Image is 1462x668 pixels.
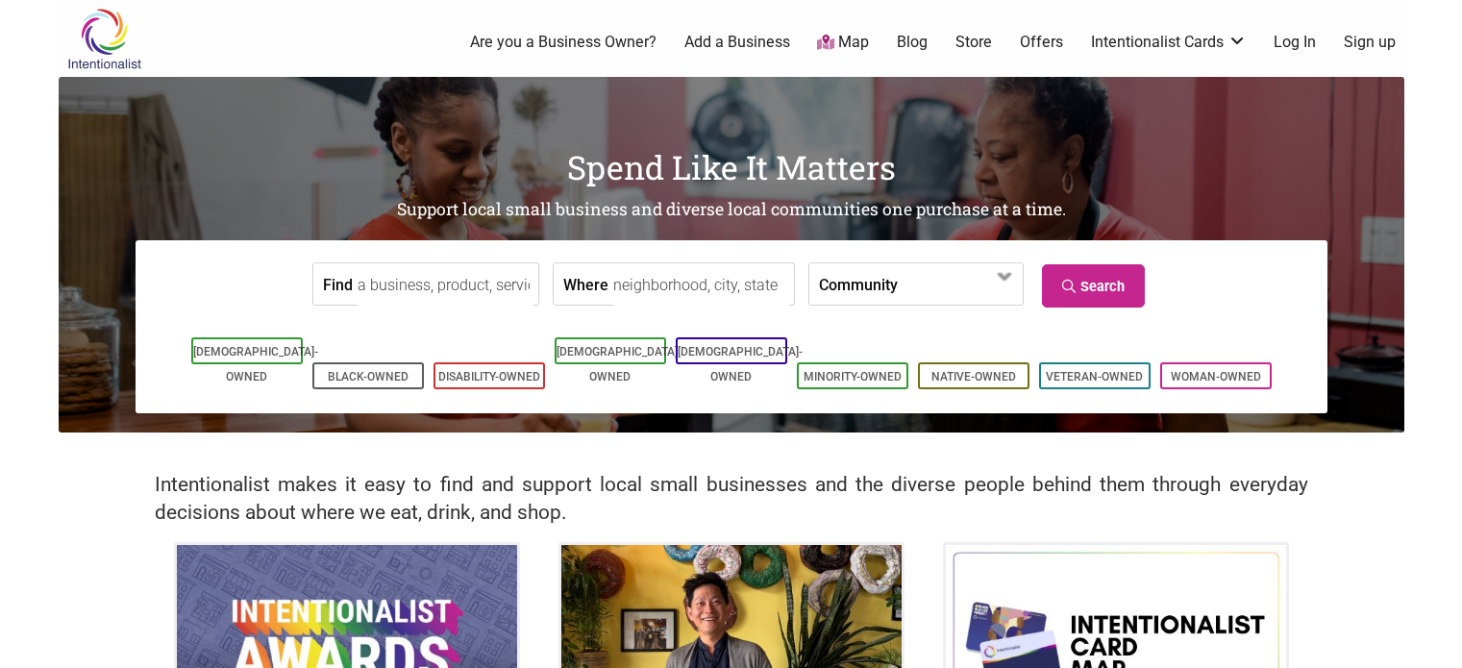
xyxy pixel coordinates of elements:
a: Native-Owned [931,370,1016,383]
a: Log In [1274,32,1316,53]
a: Black-Owned [328,370,409,383]
a: Veteran-Owned [1046,370,1143,383]
a: Add a Business [684,32,790,53]
a: Store [955,32,992,53]
a: Woman-Owned [1171,370,1261,383]
a: [DEMOGRAPHIC_DATA]-Owned [193,345,318,383]
a: Minority-Owned [804,370,902,383]
img: Intentionalist [59,8,150,70]
a: Intentionalist Cards [1091,32,1247,53]
a: Blog [897,32,928,53]
a: Sign up [1344,32,1396,53]
label: Where [563,263,608,305]
label: Community [819,263,898,305]
input: neighborhood, city, state [613,263,789,307]
a: [DEMOGRAPHIC_DATA]-Owned [678,345,803,383]
a: Offers [1020,32,1063,53]
h2: Intentionalist makes it easy to find and support local small businesses and the diverse people be... [155,471,1308,527]
h2: Support local small business and diverse local communities one purchase at a time. [59,198,1404,222]
a: Are you a Business Owner? [470,32,657,53]
label: Find [323,263,353,305]
input: a business, product, service [358,263,533,307]
a: Search [1042,264,1145,308]
h1: Spend Like It Matters [59,144,1404,190]
a: [DEMOGRAPHIC_DATA]-Owned [557,345,681,383]
a: Disability-Owned [438,370,540,383]
a: Map [817,32,869,54]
